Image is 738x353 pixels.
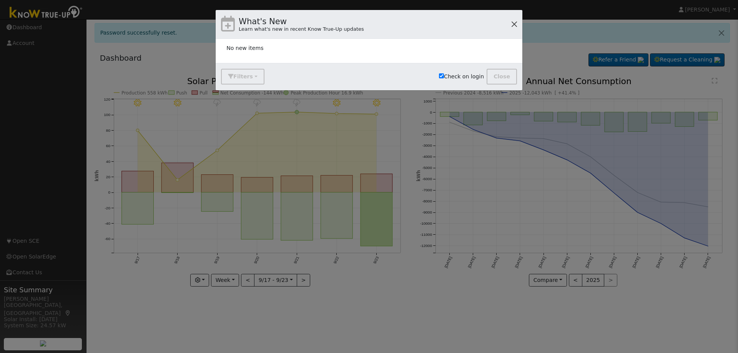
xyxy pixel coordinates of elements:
div: Learn what's new in recent Know True-Up updates [239,25,364,33]
input: Check on login [439,73,444,78]
span: No new items [226,45,263,51]
button: Filters [221,69,264,85]
label: Check on login [439,73,484,81]
h4: What's New [239,15,364,28]
button: Close [487,69,517,85]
